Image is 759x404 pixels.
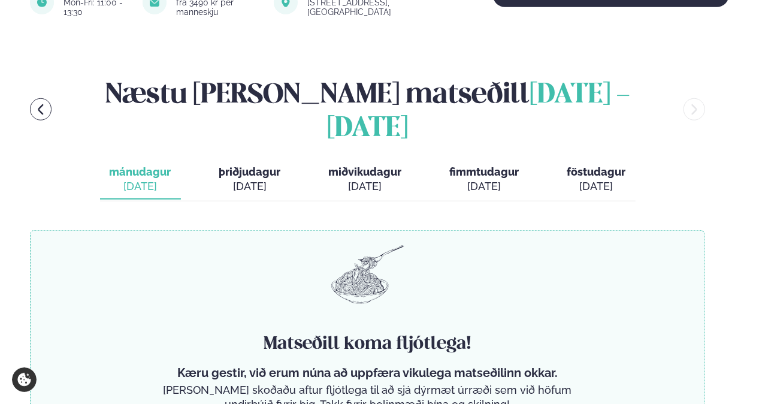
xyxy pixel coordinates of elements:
img: pasta [331,245,404,304]
button: þriðjudagur [DATE] [210,160,291,200]
button: fimmtudagur [DATE] [440,160,529,200]
a: link [307,5,450,19]
div: [DATE] [567,179,626,194]
button: menu-btn-left [30,98,52,120]
button: menu-btn-right [684,98,706,120]
span: fimmtudagur [450,165,519,178]
button: mánudagur [DATE] [100,160,181,200]
div: [DATE] [219,179,281,194]
span: mánudagur [110,165,171,178]
button: miðvikudagur [DATE] [319,160,412,200]
div: [DATE] [450,179,519,194]
button: föstudagur [DATE] [558,160,636,200]
span: miðvikudagur [329,165,402,178]
span: föstudagur [567,165,626,178]
span: þriðjudagur [219,165,281,178]
div: [DATE] [329,179,402,194]
p: Kæru gestir, við erum núna að uppfæra vikulega matseðilinn okkar. [159,366,577,380]
h2: Næstu [PERSON_NAME] matseðill [66,73,669,146]
div: [DATE] [110,179,171,194]
a: Cookie settings [12,367,37,392]
h4: Matseðill koma fljótlega! [159,332,577,356]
